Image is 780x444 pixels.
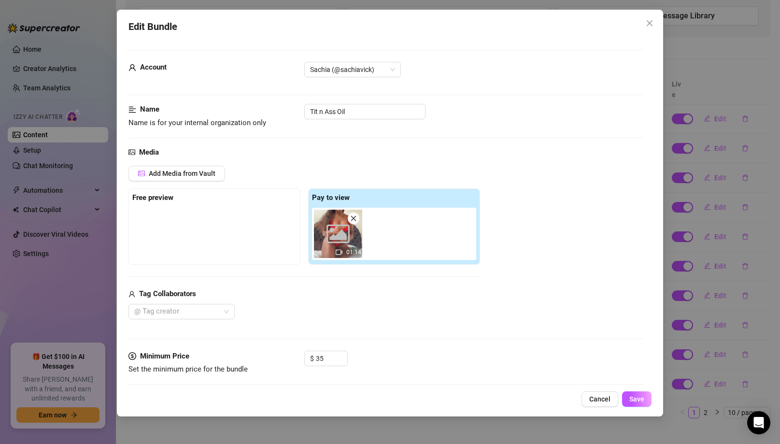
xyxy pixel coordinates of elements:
[622,391,652,407] button: Save
[139,148,159,157] strong: Media
[312,193,350,202] strong: Pay to view
[646,19,653,27] span: close
[128,104,136,115] span: align-left
[304,104,425,119] input: Enter a name
[132,193,173,202] strong: Free preview
[310,62,395,77] span: Sachia (@sachiavick)
[314,210,362,258] div: 01:14
[642,15,657,31] button: Close
[128,147,135,158] span: picture
[629,395,644,403] span: Save
[128,62,136,73] span: user
[128,118,266,127] span: Name is for your internal organization only
[747,411,770,434] div: Open Intercom Messenger
[128,351,136,362] span: dollar
[589,395,610,403] span: Cancel
[350,215,357,222] span: close
[140,352,189,360] strong: Minimum Price
[128,166,225,181] button: Add Media from Vault
[149,170,215,177] span: Add Media from Vault
[140,105,159,114] strong: Name
[336,249,342,256] span: video-camera
[138,170,145,177] span: picture
[642,19,657,27] span: Close
[581,391,618,407] button: Cancel
[139,289,196,298] strong: Tag Collaborators
[140,63,167,72] strong: Account
[128,365,248,373] span: Set the minimum price for the bundle
[128,288,135,300] span: user
[346,249,361,256] span: 01:14
[128,19,177,34] span: Edit Bundle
